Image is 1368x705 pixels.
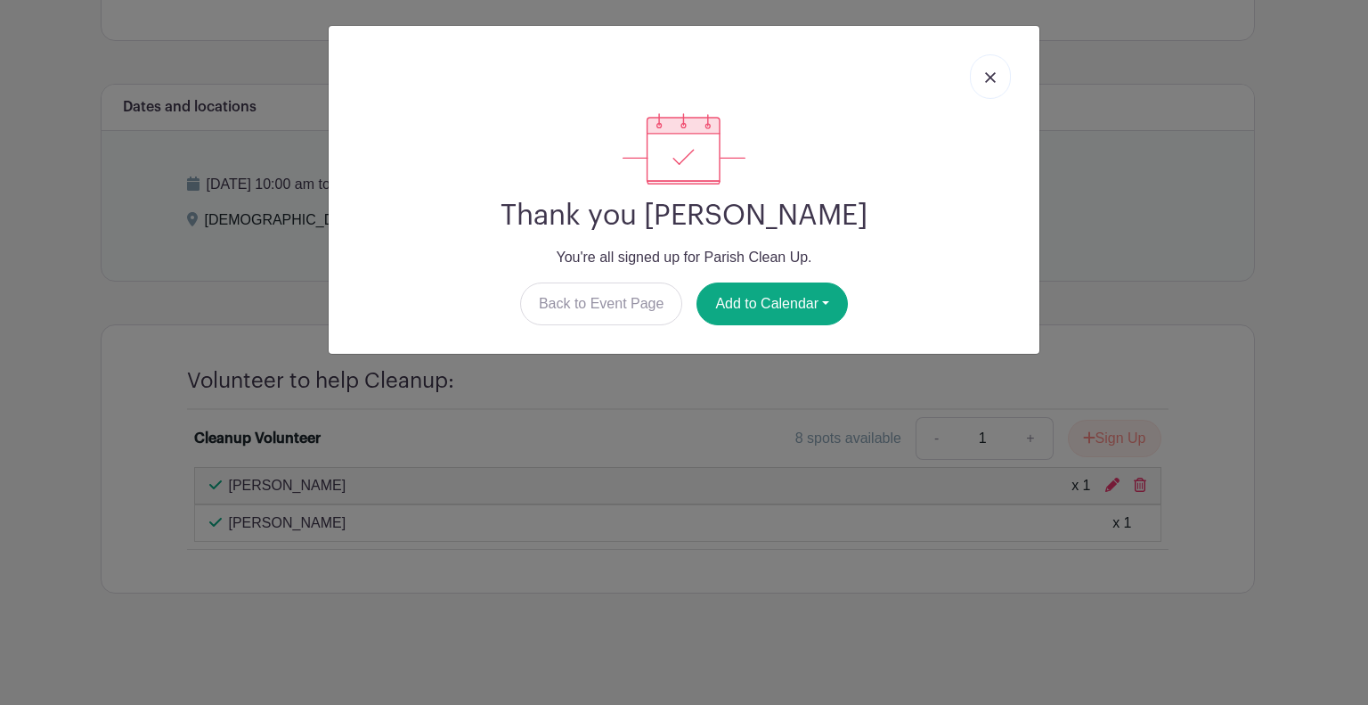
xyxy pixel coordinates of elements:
img: signup_complete-c468d5dda3e2740ee63a24cb0ba0d3ce5d8a4ecd24259e683200fb1569d990c8.svg [623,113,745,184]
button: Add to Calendar [696,283,848,325]
h2: Thank you [PERSON_NAME] [343,199,1025,233]
img: close_button-5f87c8562297e5c2d7936805f587ecaba9071eb48480494691a3f1689db116b3.svg [985,72,996,83]
a: Back to Event Page [520,283,683,325]
p: You're all signed up for Parish Clean Up. [343,247,1025,268]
